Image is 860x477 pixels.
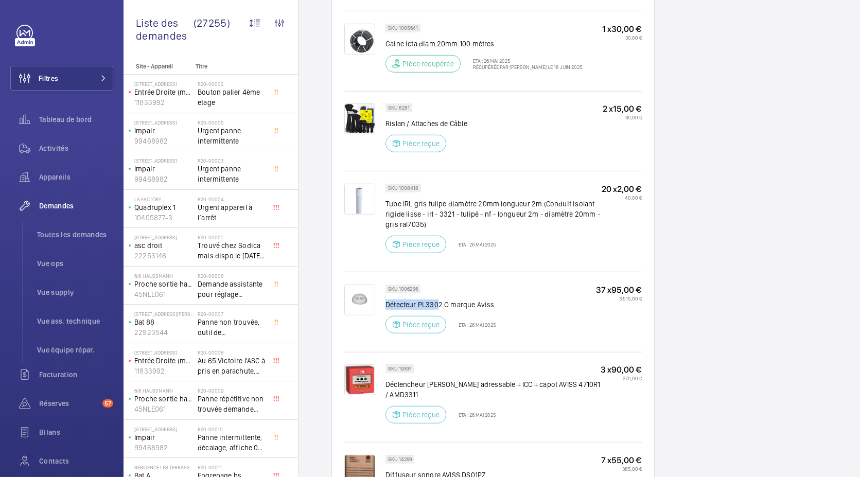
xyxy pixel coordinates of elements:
[198,464,266,470] h2: R20-00011
[198,81,266,87] h2: R20-00002
[601,375,642,381] p: 270,00 €
[134,240,194,251] p: asc droit
[39,369,113,380] span: Facturation
[385,39,583,49] p: Gaine icta diam.20mm 100 mètres
[134,432,194,443] p: Impair
[602,184,642,195] p: 20 x 2,00 €
[39,143,113,153] span: Activités
[134,289,194,299] p: 45NLE061
[388,186,418,190] p: SKU 1008418
[198,311,266,317] h2: R20-00007
[603,103,642,114] p: 2 x 15,00 €
[10,66,113,91] button: Filtres
[601,455,642,466] p: 7 x 55,00 €
[198,164,266,184] span: Urgent panne intermittente
[198,202,266,223] span: Urgent appareil à l’arrêt
[467,64,583,70] p: Récupérée par [PERSON_NAME] le 18 juin 2025
[134,196,194,202] p: La Factory
[198,356,266,376] span: Au 65 Victoire l'ASC à pris en parachute, toutes les sécu coupé, il est au 3 ème, asc sans machin...
[39,201,113,211] span: Demandes
[134,174,194,184] p: 99468982
[134,234,194,240] p: [STREET_ADDRESS]
[134,81,194,87] p: [STREET_ADDRESS]
[388,287,418,291] p: SKU 1006256
[198,196,266,202] h2: R20-00004
[134,327,194,338] p: 22923544
[402,138,440,149] p: Pièce reçue
[134,311,194,317] p: [STREET_ADDRESS][PERSON_NAME]
[402,320,440,330] p: Pièce reçue
[344,184,375,215] img: 29Fp5avQTGf_Mc7JgRXHQVSgHuUu2SXnCLkNzI3p_xHcVLLT.png
[385,299,496,310] p: Détecteur PL3302 O marque Aviss
[134,443,194,453] p: 99468982
[344,103,375,134] img: JYOgaUdLv4BKdYyisYYMpmE96wgtYKYOPd6abM6RnMn7YrdW.jpeg
[388,106,410,110] p: SKU 8281
[39,172,113,182] span: Appareils
[134,349,194,356] p: [STREET_ADDRESS]
[134,273,194,279] p: 6/8 Haussmann
[596,295,642,302] p: 3 515,00 €
[134,317,194,327] p: Bat 88
[385,199,602,229] p: Tube IRL gris tulipe diamètre 20mm longueur 2m (Conduit isolant rigide lisse - irl - 3321 - tulip...
[134,97,194,108] p: 11833992
[344,285,375,315] img: iTL2i_dOH_u2snlCuw73u2dJiK8VBTotFg2BRSLlwp58_PDF.png
[134,426,194,432] p: [STREET_ADDRESS]
[134,356,194,366] p: Entrée Droite (monte-charge)
[198,240,266,261] span: Trouvé chez Sodica mais dispo le [DATE] [URL][DOMAIN_NAME]
[198,234,266,240] h2: R20-00001
[388,367,411,370] p: SKU 19397
[402,239,440,250] p: Pièce reçue
[601,364,642,375] p: 3 x 90,00 €
[198,279,266,299] span: Demande assistante pour réglage d'opérateurs porte cabine double accès
[596,285,642,295] p: 37 x 95,00 €
[37,316,113,326] span: Vue ass. technique
[198,126,266,146] span: Urgent panne intermittente
[134,387,194,394] p: 6/8 Haussmann
[134,164,194,174] p: Impair
[39,398,98,409] span: Réserves
[39,427,113,437] span: Bilans
[134,119,194,126] p: [STREET_ADDRESS]
[134,87,194,97] p: Entrée Droite (monte-charge)
[196,63,264,70] p: Titre
[602,34,642,41] p: 30,00 €
[452,412,496,418] p: ETA : 26 mai 2025
[37,345,113,355] span: Vue équipe répar.
[134,279,194,289] p: Proche sortie hall Pelletier
[452,241,496,248] p: ETA : 26 mai 2025
[602,195,642,201] p: 40,00 €
[134,136,194,146] p: 99468982
[37,229,113,240] span: Toutes les demandes
[134,394,194,404] p: Proche sortie hall Pelletier
[198,157,266,164] h2: R20-00003
[102,399,113,408] span: 57
[385,118,467,129] p: Rislan / Attaches de Câble
[388,26,418,30] p: SKU 1005641
[39,456,113,466] span: Contacts
[198,432,266,453] span: Panne intermittente, décalage, affiche 0 au palier alors que l'appareil se trouve au 1er étage, c...
[603,114,642,120] p: 30,00 €
[402,59,454,69] p: Pièce récupérée
[39,73,58,83] span: Filtres
[467,58,583,64] p: ETA : 26 mai 2025
[124,63,191,70] p: Site - Appareil
[198,387,266,394] h2: R20-00009
[198,349,266,356] h2: R20-00008
[198,317,266,338] span: Panne non trouvée, outil de déverouillouge impératif pour le diagnostic
[198,273,266,279] h2: R20-00006
[452,322,496,328] p: ETA : 26 mai 2025
[198,394,266,414] span: Panne répétitive non trouvée demande assistance expert technique
[134,464,194,470] p: Résidence les Terrasse - [STREET_ADDRESS]
[134,202,194,213] p: Quadruplex 1
[344,364,375,395] img: NJTZJAkjBTYgplYTvTNGbfKVm0jI5VOHrvB78e86sOyPlxtG.jpeg
[402,410,440,420] p: Pièce reçue
[198,87,266,108] span: Bouton palier 4ème etage
[134,157,194,164] p: [STREET_ADDRESS]
[134,126,194,136] p: Impair
[134,251,194,261] p: 22253146
[134,213,194,223] p: 10405877-3
[385,379,601,400] p: Déclencheur [PERSON_NAME] adressable + ICC + capot AVISS 4710R1 / AMD3311
[198,426,266,432] h2: R20-00010
[198,119,266,126] h2: R20-00005
[134,404,194,414] p: 45NLE061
